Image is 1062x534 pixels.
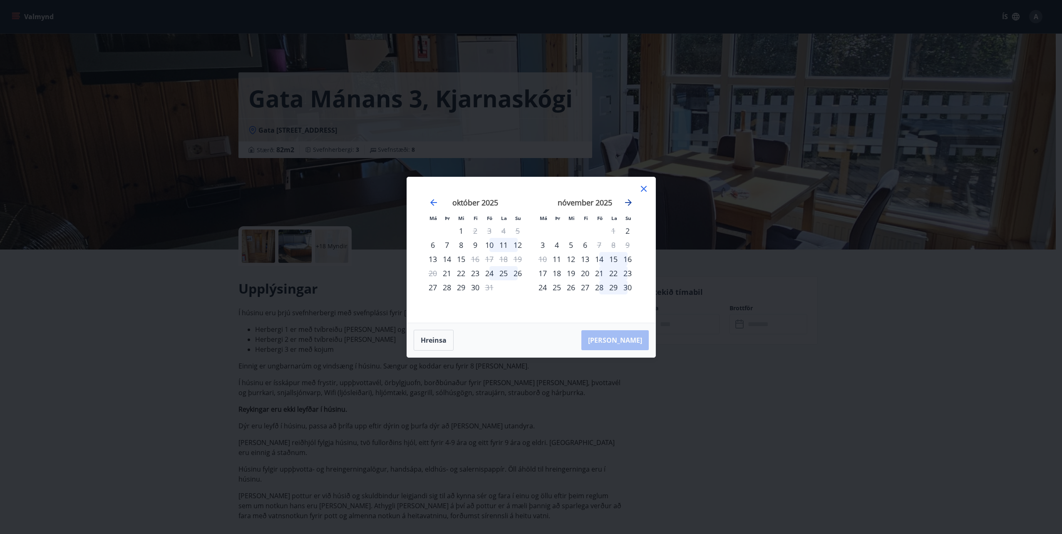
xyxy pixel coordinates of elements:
[440,252,454,266] div: 14
[536,266,550,280] td: Choose mánudagur, 17. nóvember 2025 as your check-in date. It’s available.
[540,215,547,221] small: Má
[496,224,511,238] td: Not available. laugardagur, 4. október 2025
[468,266,482,280] td: Choose fimmtudagur, 23. október 2025 as your check-in date. It’s available.
[536,238,550,252] td: Choose mánudagur, 3. nóvember 2025 as your check-in date. It’s available.
[564,280,578,294] td: Choose miðvikudagur, 26. nóvember 2025 as your check-in date. It’s available.
[482,238,496,252] div: 10
[482,252,496,266] td: Not available. föstudagur, 17. október 2025
[620,266,635,280] div: 23
[454,224,468,238] td: Choose miðvikudagur, 1. október 2025 as your check-in date. It’s available.
[578,280,592,294] td: Choose fimmtudagur, 27. nóvember 2025 as your check-in date. It’s available.
[536,280,550,294] div: 24
[620,252,635,266] div: 16
[584,215,588,221] small: Fi
[606,224,620,238] td: Not available. laugardagur, 1. nóvember 2025
[468,280,482,294] td: Choose fimmtudagur, 30. október 2025 as your check-in date. It’s available.
[458,215,464,221] small: Mi
[564,280,578,294] div: 26
[511,224,525,238] td: Not available. sunnudagur, 5. október 2025
[414,330,454,351] button: Hreinsa
[426,266,440,280] td: Not available. mánudagur, 20. október 2025
[592,238,606,252] div: Aðeins útritun í boði
[511,238,525,252] td: Choose sunnudagur, 12. október 2025 as your check-in date. It’s available.
[468,224,482,238] td: Not available. fimmtudagur, 2. október 2025
[620,266,635,280] td: Choose sunnudagur, 23. nóvember 2025 as your check-in date. It’s available.
[620,224,635,238] div: Aðeins innritun í boði
[487,215,492,221] small: Fö
[568,215,575,221] small: Mi
[625,215,631,221] small: Su
[606,280,620,294] div: 29
[468,238,482,252] td: Choose fimmtudagur, 9. október 2025 as your check-in date. It’s available.
[426,238,440,252] div: Aðeins innritun í boði
[468,238,482,252] div: 9
[620,252,635,266] td: Choose sunnudagur, 16. nóvember 2025 as your check-in date. It’s available.
[550,266,564,280] td: Choose þriðjudagur, 18. nóvember 2025 as your check-in date. It’s available.
[440,280,454,294] div: 28
[429,215,437,221] small: Má
[515,215,521,221] small: Su
[474,215,478,221] small: Fi
[578,238,592,252] div: 6
[592,238,606,252] td: Not available. föstudagur, 7. nóvember 2025
[511,266,525,280] td: Choose sunnudagur, 26. október 2025 as your check-in date. It’s available.
[550,252,564,266] div: Aðeins innritun í boði
[536,266,550,280] div: 17
[564,238,578,252] div: 5
[555,215,560,221] small: Þr
[611,215,617,221] small: La
[454,238,468,252] td: Choose miðvikudagur, 8. október 2025 as your check-in date. It’s available.
[592,266,606,280] div: 21
[511,266,525,280] div: 26
[482,238,496,252] td: Choose föstudagur, 10. október 2025 as your check-in date. It’s available.
[426,238,440,252] td: Choose mánudagur, 6. október 2025 as your check-in date. It’s available.
[445,215,450,221] small: Þr
[536,252,550,266] td: Not available. mánudagur, 10. nóvember 2025
[482,280,496,294] div: Aðeins útritun í boði
[606,280,620,294] td: Choose laugardagur, 29. nóvember 2025 as your check-in date. It’s available.
[592,266,606,280] td: Choose föstudagur, 21. nóvember 2025 as your check-in date. It’s available.
[592,280,606,294] div: 28
[623,198,633,208] div: Move forward to switch to the next month.
[454,252,468,266] div: 15
[620,280,635,294] td: Choose sunnudagur, 30. nóvember 2025 as your check-in date. It’s available.
[578,280,592,294] div: 27
[454,238,468,252] div: 8
[454,266,468,280] td: Choose miðvikudagur, 22. október 2025 as your check-in date. It’s available.
[536,238,550,252] div: 3
[501,215,507,221] small: La
[496,238,511,252] td: Choose laugardagur, 11. október 2025 as your check-in date. It’s available.
[482,266,496,280] td: Choose föstudagur, 24. október 2025 as your check-in date. It’s available.
[620,238,635,252] td: Not available. sunnudagur, 9. nóvember 2025
[417,187,645,313] div: Calendar
[597,215,603,221] small: Fö
[536,280,550,294] td: Choose mánudagur, 24. nóvember 2025 as your check-in date. It’s available.
[468,280,482,294] div: 30
[440,280,454,294] td: Choose þriðjudagur, 28. október 2025 as your check-in date. It’s available.
[592,252,606,266] td: Choose föstudagur, 14. nóvember 2025 as your check-in date. It’s available.
[496,266,511,280] td: Choose laugardagur, 25. október 2025 as your check-in date. It’s available.
[440,252,454,266] td: Choose þriðjudagur, 14. október 2025 as your check-in date. It’s available.
[426,280,440,294] td: Choose mánudagur, 27. október 2025 as your check-in date. It’s available.
[620,224,635,238] td: Choose sunnudagur, 2. nóvember 2025 as your check-in date. It’s available.
[550,266,564,280] div: 18
[511,252,525,266] td: Not available. sunnudagur, 19. október 2025
[592,252,606,266] div: 14
[454,252,468,266] td: Choose miðvikudagur, 15. október 2025 as your check-in date. It’s available.
[440,238,454,252] div: 7
[550,280,564,294] div: 25
[564,252,578,266] td: Choose miðvikudagur, 12. nóvember 2025 as your check-in date. It’s available.
[454,224,468,238] div: 1
[468,252,482,266] td: Not available. fimmtudagur, 16. október 2025
[578,252,592,266] div: 13
[426,280,440,294] div: 27
[454,280,468,294] div: 29
[550,238,564,252] div: 4
[429,198,439,208] div: Move backward to switch to the previous month.
[468,266,482,280] div: 23
[606,252,620,266] div: 15
[454,280,468,294] td: Choose miðvikudagur, 29. október 2025 as your check-in date. It’s available.
[564,266,578,280] div: 19
[440,266,454,280] td: Choose þriðjudagur, 21. október 2025 as your check-in date. It’s available.
[496,238,511,252] div: 11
